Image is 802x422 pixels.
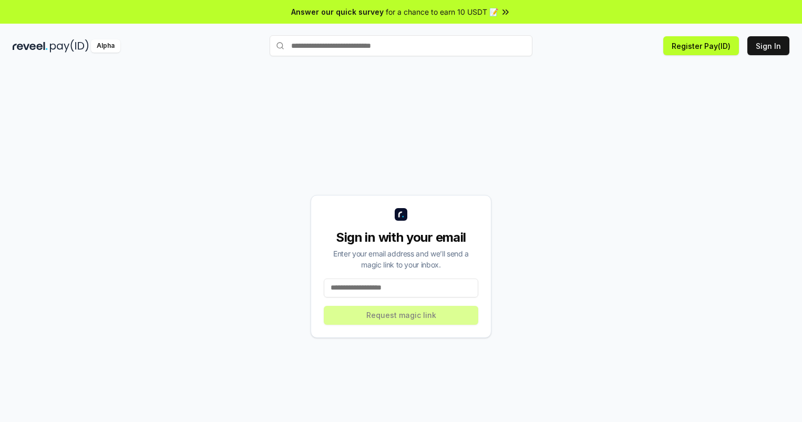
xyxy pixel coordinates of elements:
span: for a chance to earn 10 USDT 📝 [386,6,498,17]
img: logo_small [395,208,407,221]
button: Register Pay(ID) [663,36,739,55]
span: Answer our quick survey [291,6,384,17]
div: Sign in with your email [324,229,478,246]
div: Enter your email address and we’ll send a magic link to your inbox. [324,248,478,270]
img: pay_id [50,39,89,53]
div: Alpha [91,39,120,53]
button: Sign In [747,36,789,55]
img: reveel_dark [13,39,48,53]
